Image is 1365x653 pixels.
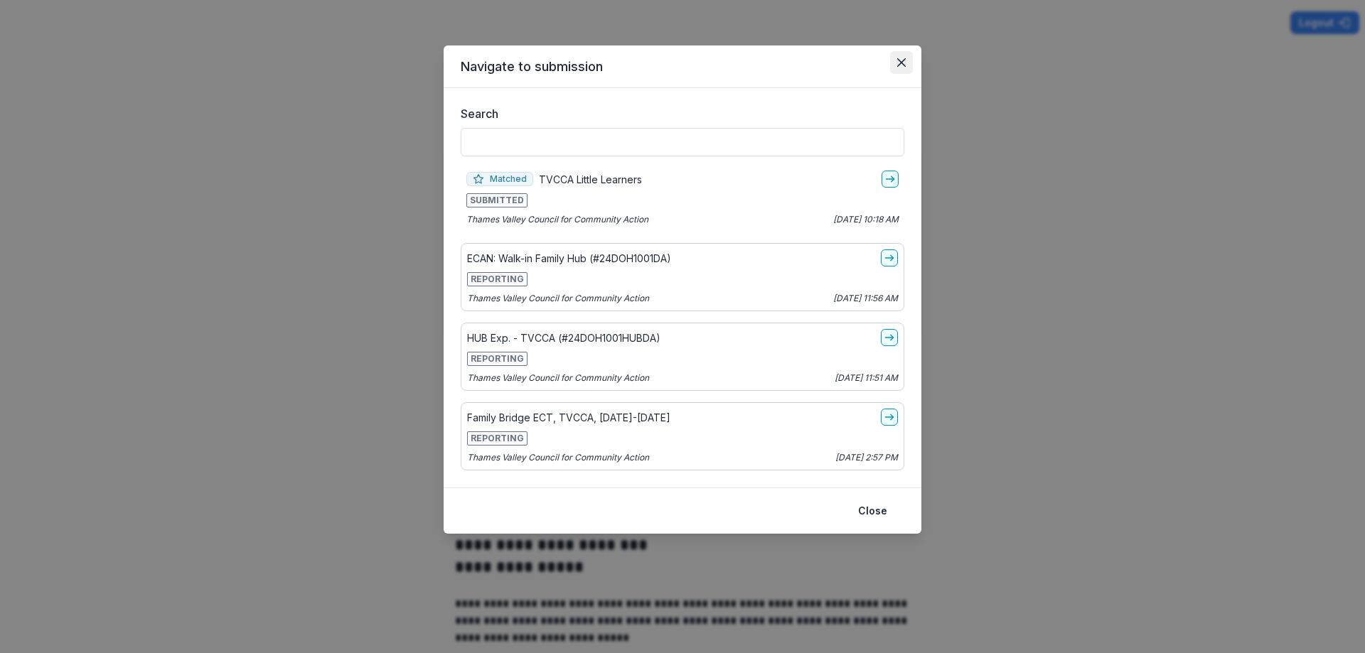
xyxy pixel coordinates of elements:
a: go-to [881,249,898,266]
span: REPORTING [467,431,528,446]
p: Thames Valley Council for Community Action [466,213,648,226]
label: Search [461,105,896,122]
a: go-to [882,171,899,188]
p: Thames Valley Council for Community Action [467,372,649,384]
span: SUBMITTED [466,193,528,207]
p: ECAN: Walk-in Family Hub (#24DOH1001DA) [467,251,671,266]
p: [DATE] 2:57 PM [835,451,898,464]
p: HUB Exp. - TVCCA (#24DOH1001HUBDA) [467,330,660,345]
span: REPORTING [467,352,528,366]
p: Thames Valley Council for Community Action [467,451,649,464]
header: Navigate to submission [444,45,921,88]
button: Close [850,500,896,522]
span: Matched [466,172,533,186]
a: go-to [881,409,898,426]
a: go-to [881,329,898,346]
p: [DATE] 10:18 AM [833,213,899,226]
p: Family Bridge ECT, TVCCA, [DATE]-[DATE] [467,410,670,425]
button: Close [890,51,913,74]
p: [DATE] 11:56 AM [833,292,898,305]
span: REPORTING [467,272,528,286]
p: Thames Valley Council for Community Action [467,292,649,305]
p: TVCCA Little Learners [539,172,642,187]
p: [DATE] 11:51 AM [835,372,898,384]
